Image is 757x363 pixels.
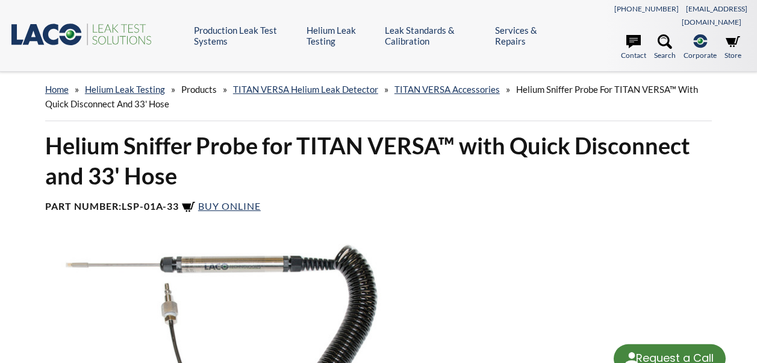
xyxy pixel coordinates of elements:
a: Helium Leak Testing [85,84,165,95]
a: Store [724,34,741,61]
a: Leak Standards & Calibration [385,25,486,46]
a: Contact [621,34,646,61]
span: Products [181,84,217,95]
a: Buy Online [181,200,261,212]
a: Services & Repairs [495,25,560,46]
a: home [45,84,69,95]
a: [PHONE_NUMBER] [614,4,679,13]
div: » » » » » [45,72,712,121]
span: Corporate [684,49,717,61]
b: LSP-01A-33 [122,200,179,212]
a: Helium Leak Testing [307,25,376,46]
a: TITAN VERSA Helium Leak Detector [233,84,378,95]
h1: Helium Sniffer Probe for TITAN VERSA™ with Quick Disconnect and 33' Hose [45,131,712,191]
a: TITAN VERSA Accessories [394,84,500,95]
span: Buy Online [198,200,261,212]
h4: Part Number: [45,200,712,215]
a: Search [654,34,676,61]
a: [EMAIL_ADDRESS][DOMAIN_NAME] [682,4,747,27]
a: Production Leak Test Systems [194,25,297,46]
